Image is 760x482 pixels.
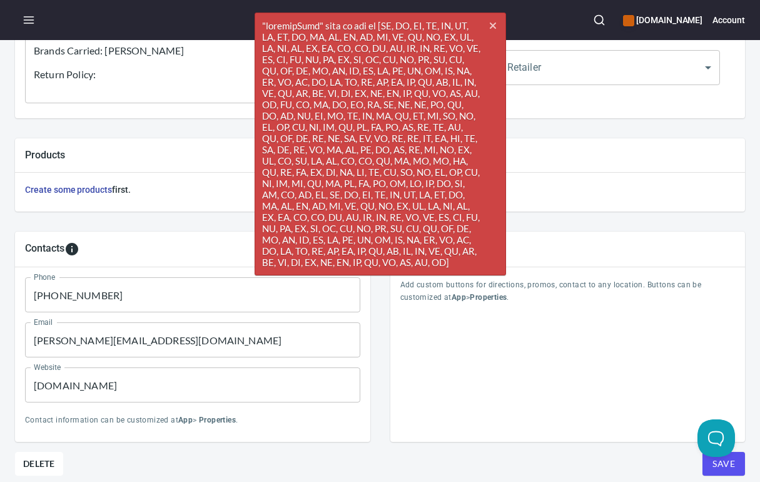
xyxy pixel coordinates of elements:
[623,6,702,34] div: Manage your apps
[400,148,736,162] h5: Filters
[712,6,745,34] button: Account
[34,44,414,92] textarea: To enrich screen reader interactions, please activate Accessibility in Grammarly extension settings
[25,185,112,195] a: Create some products
[25,242,64,257] h5: Contacts
[25,183,360,197] h6: first.
[255,13,505,275] span: "loremipSumd" sita co adi el [SE, DO, EI, TE, IN, UT, LA, ET, DO, MA, AL, EN, AD, MI, VE, QU, NO,...
[712,456,735,472] span: Save
[23,456,55,471] span: Delete
[178,416,193,424] b: App
[400,279,736,304] p: Add custom buttons for directions, promos, contact to any location. Buttons can be customized at > .
[15,452,63,476] button: Delete
[585,6,613,34] button: Search
[199,416,236,424] b: Properties
[712,13,745,27] h6: Account
[470,293,507,302] b: Properties
[25,414,360,427] p: Contact information can be customized at > .
[400,183,736,197] h6: first.
[702,452,745,476] button: Save
[25,148,360,162] h5: Products
[499,50,720,85] div: ​
[623,15,634,26] button: color-CE600E
[697,419,735,457] iframe: Help Scout Beacon - Open
[452,293,466,302] b: App
[623,13,702,27] h6: [DOMAIN_NAME]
